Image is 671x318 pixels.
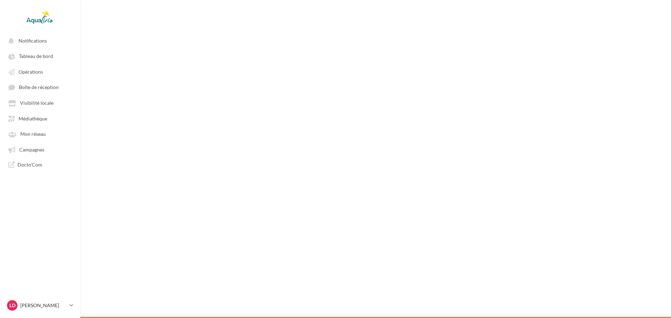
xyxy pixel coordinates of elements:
a: Boîte de réception [4,81,76,94]
span: Visibilité locale [20,100,53,106]
a: Tableau de bord [4,50,76,62]
a: Médiathèque [4,112,76,125]
span: Campagnes [19,147,44,153]
span: LD [9,302,15,309]
span: Médiathèque [19,116,47,121]
a: Mon réseau [4,127,76,140]
span: Docto'Com [17,161,42,168]
span: Tableau de bord [19,53,53,59]
a: LD [PERSON_NAME] [6,299,75,312]
a: Opérations [4,65,76,78]
button: Notifications [4,34,73,47]
a: Docto'Com [4,158,76,171]
a: Visibilité locale [4,96,76,109]
span: Opérations [19,69,43,75]
span: Boîte de réception [19,84,59,90]
span: Notifications [19,38,47,44]
span: Mon réseau [20,131,46,137]
p: [PERSON_NAME] [20,302,67,309]
a: Campagnes [4,143,76,156]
